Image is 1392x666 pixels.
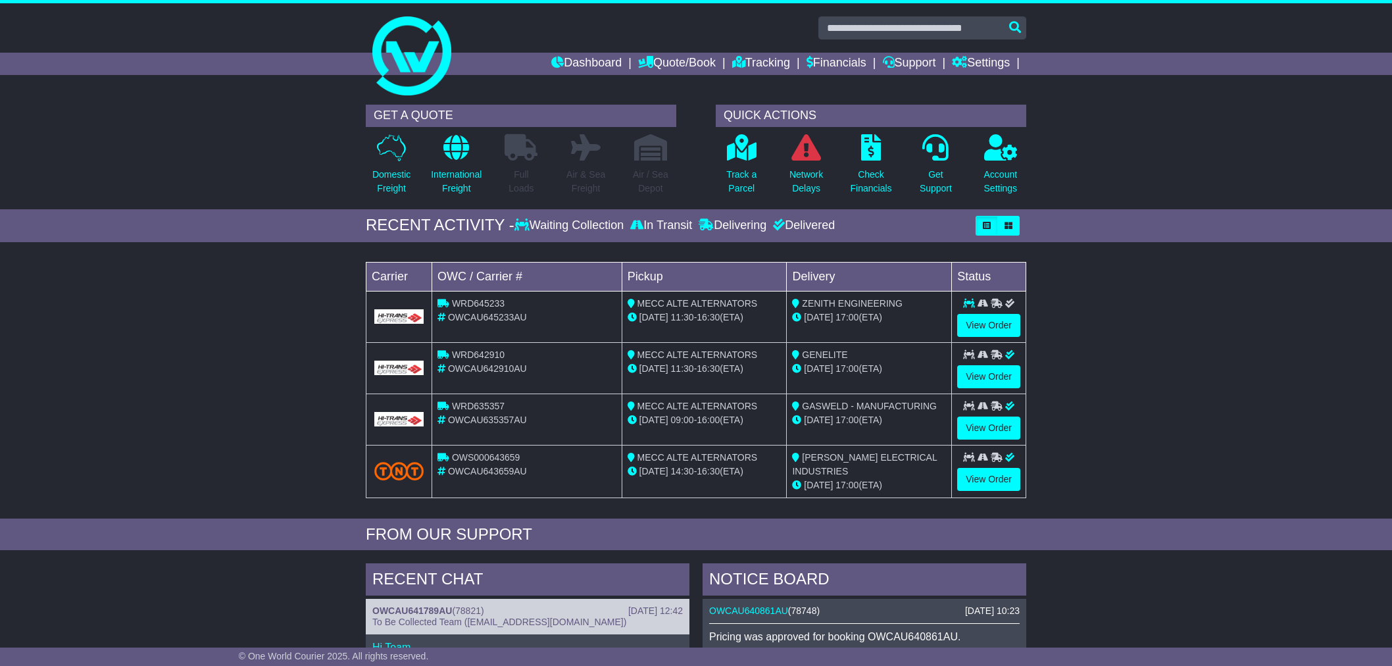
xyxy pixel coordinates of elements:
a: GetSupport [919,134,953,203]
a: CheckFinancials [850,134,893,203]
span: 78748 [791,605,817,616]
div: ( ) [709,605,1020,617]
span: 78821 [455,605,481,616]
a: View Order [957,417,1020,440]
span: © One World Courier 2025. All rights reserved. [239,651,429,661]
img: GetCarrierServiceLogo [374,309,424,324]
span: 16:30 [697,363,720,374]
span: [DATE] [804,363,833,374]
span: OWCAU643659AU [448,466,527,476]
a: Dashboard [551,53,622,75]
a: View Order [957,365,1020,388]
div: [DATE] 10:23 [965,605,1020,617]
span: 16:00 [697,415,720,425]
span: MECC ALTE ALTERNATORS [637,298,758,309]
img: TNT_Domestic.png [374,462,424,480]
a: Support [883,53,936,75]
a: View Order [957,314,1020,337]
p: Check Financials [851,168,892,195]
span: [DATE] [639,312,668,322]
div: RECENT CHAT [366,563,689,599]
p: Pricing was approved for booking OWCAU640861AU. [709,630,1020,643]
a: Quote/Book [638,53,716,75]
div: In Transit [627,218,695,233]
p: Track a Parcel [726,168,757,195]
span: WRD635357 [452,401,505,411]
span: 17:00 [835,480,858,490]
td: Carrier [366,262,432,291]
div: QUICK ACTIONS [716,105,1026,127]
div: (ETA) [792,311,946,324]
a: NetworkDelays [789,134,824,203]
p: Air & Sea Freight [566,168,605,195]
span: OWS000643659 [452,452,520,463]
span: OWCAU645233AU [448,312,527,322]
span: OWCAU635357AU [448,415,527,425]
span: MECC ALTE ALTERNATORS [637,452,758,463]
span: 17:00 [835,312,858,322]
span: 16:30 [697,466,720,476]
div: FROM OUR SUPPORT [366,525,1026,544]
div: - (ETA) [628,465,782,478]
p: Get Support [920,168,952,195]
div: NOTICE BOARD [703,563,1026,599]
div: ( ) [372,605,683,617]
a: View Order [957,468,1020,491]
div: Delivering [695,218,770,233]
span: 11:30 [671,312,694,322]
p: Hi Team, [372,641,683,653]
a: DomesticFreight [372,134,411,203]
span: To Be Collected Team ([EMAIL_ADDRESS][DOMAIN_NAME]) [372,617,626,627]
span: GASWELD - MANUFACTURING [802,401,937,411]
div: Delivered [770,218,835,233]
img: GetCarrierServiceLogo [374,412,424,426]
span: [DATE] [639,363,668,374]
span: [DATE] [639,466,668,476]
p: Account Settings [984,168,1018,195]
span: [PERSON_NAME] ELECTRICAL INDUSTRIES [792,452,937,476]
span: [DATE] [804,480,833,490]
div: [DATE] 12:42 [628,605,683,617]
div: (ETA) [792,362,946,376]
div: RECENT ACTIVITY - [366,216,514,235]
p: Full Loads [505,168,537,195]
div: - (ETA) [628,413,782,427]
span: 17:00 [835,415,858,425]
img: GetCarrierServiceLogo [374,361,424,375]
span: OWCAU642910AU [448,363,527,374]
p: Air / Sea Depot [633,168,668,195]
span: [DATE] [804,415,833,425]
div: (ETA) [792,413,946,427]
span: GENELITE [802,349,847,360]
span: 11:30 [671,363,694,374]
span: 14:30 [671,466,694,476]
p: Domestic Freight [372,168,410,195]
a: OWCAU640861AU [709,605,788,616]
td: Pickup [622,262,787,291]
p: International Freight [431,168,482,195]
span: 09:00 [671,415,694,425]
span: MECC ALTE ALTERNATORS [637,401,758,411]
div: Waiting Collection [514,218,627,233]
span: WRD642910 [452,349,505,360]
a: Tracking [732,53,790,75]
td: Status [952,262,1026,291]
a: Settings [952,53,1010,75]
span: WRD645233 [452,298,505,309]
div: (ETA) [792,478,946,492]
span: MECC ALTE ALTERNATORS [637,349,758,360]
a: OWCAU641789AU [372,605,452,616]
span: [DATE] [639,415,668,425]
a: Track aParcel [726,134,757,203]
a: Financials [807,53,866,75]
div: - (ETA) [628,362,782,376]
td: Delivery [787,262,952,291]
div: - (ETA) [628,311,782,324]
td: OWC / Carrier # [432,262,622,291]
span: ZENITH ENGINEERING [802,298,902,309]
a: AccountSettings [983,134,1018,203]
div: GET A QUOTE [366,105,676,127]
p: Network Delays [789,168,823,195]
a: InternationalFreight [430,134,482,203]
span: [DATE] [804,312,833,322]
